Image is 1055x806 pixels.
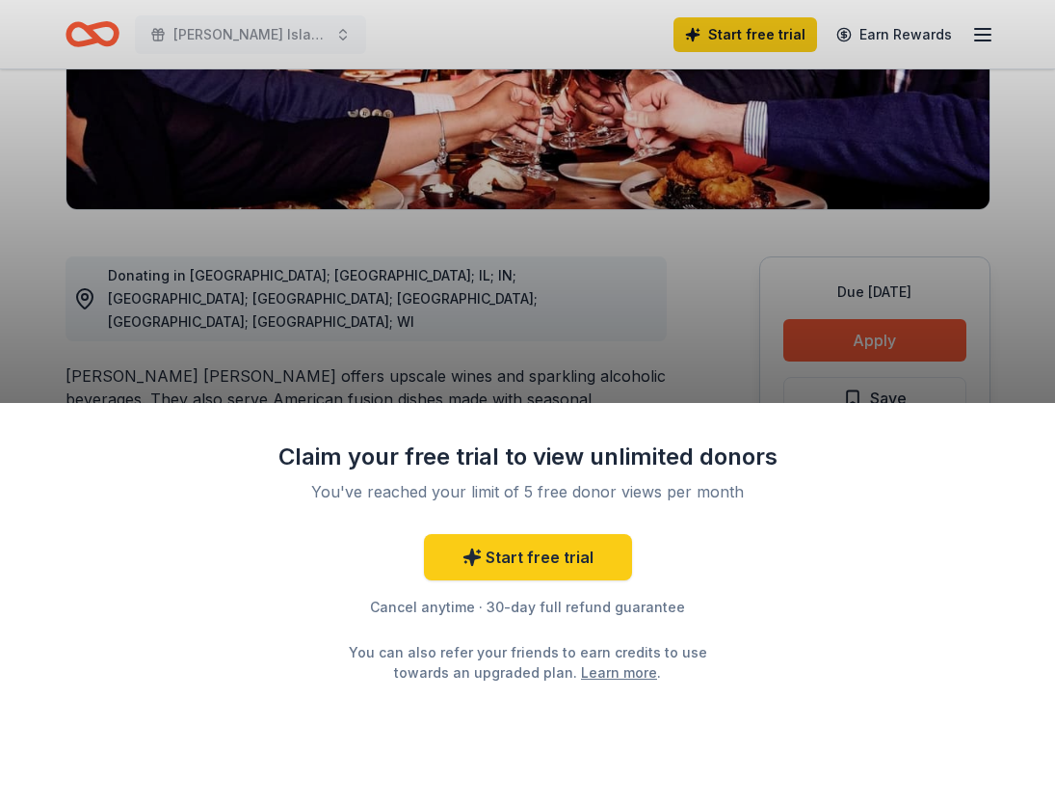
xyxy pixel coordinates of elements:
div: You can also refer your friends to earn credits to use towards an upgraded plan. . [331,642,725,683]
a: Start free trial [424,534,632,580]
div: You've reached your limit of 5 free donor views per month [301,480,755,503]
div: Cancel anytime · 30-day full refund guarantee [277,596,778,619]
div: Claim your free trial to view unlimited donors [277,442,778,472]
a: Learn more [581,662,657,683]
